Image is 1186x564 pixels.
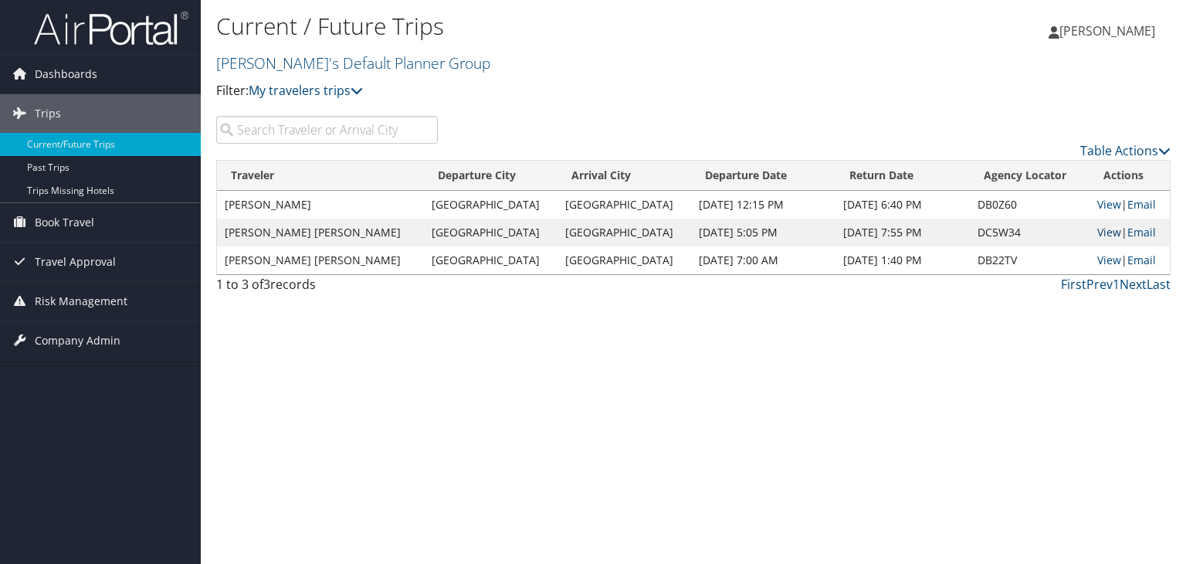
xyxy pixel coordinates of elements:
[691,161,835,191] th: Departure Date: activate to sort column descending
[1147,276,1171,293] a: Last
[970,161,1089,191] th: Agency Locator: activate to sort column ascending
[970,246,1089,274] td: DB22TV
[1061,276,1086,293] a: First
[217,246,424,274] td: [PERSON_NAME] [PERSON_NAME]
[216,275,438,301] div: 1 to 3 of records
[1113,276,1120,293] a: 1
[557,161,691,191] th: Arrival City: activate to sort column ascending
[1097,253,1121,267] a: View
[1080,142,1171,159] a: Table Actions
[835,219,970,246] td: [DATE] 7:55 PM
[835,161,970,191] th: Return Date: activate to sort column ascending
[35,94,61,133] span: Trips
[1086,276,1113,293] a: Prev
[557,191,691,219] td: [GEOGRAPHIC_DATA]
[835,191,970,219] td: [DATE] 6:40 PM
[1089,246,1170,274] td: |
[691,191,835,219] td: [DATE] 12:15 PM
[1097,225,1121,240] a: View
[1089,161,1170,191] th: Actions
[424,191,557,219] td: [GEOGRAPHIC_DATA]
[35,282,127,321] span: Risk Management
[691,219,835,246] td: [DATE] 5:05 PM
[217,219,424,246] td: [PERSON_NAME] [PERSON_NAME]
[35,321,120,360] span: Company Admin
[1089,191,1170,219] td: |
[1089,219,1170,246] td: |
[217,191,424,219] td: [PERSON_NAME]
[557,246,691,274] td: [GEOGRAPHIC_DATA]
[970,219,1089,246] td: DC5W34
[1127,197,1156,212] a: Email
[35,203,94,242] span: Book Travel
[1120,276,1147,293] a: Next
[424,219,557,246] td: [GEOGRAPHIC_DATA]
[35,55,97,93] span: Dashboards
[557,219,691,246] td: [GEOGRAPHIC_DATA]
[691,246,835,274] td: [DATE] 7:00 AM
[424,246,557,274] td: [GEOGRAPHIC_DATA]
[424,161,557,191] th: Departure City: activate to sort column ascending
[1059,22,1155,39] span: [PERSON_NAME]
[217,161,424,191] th: Traveler: activate to sort column ascending
[216,81,852,101] p: Filter:
[835,246,970,274] td: [DATE] 1:40 PM
[216,53,494,73] a: [PERSON_NAME]'s Default Planner Group
[1049,8,1171,54] a: [PERSON_NAME]
[1097,197,1121,212] a: View
[216,10,852,42] h1: Current / Future Trips
[1127,253,1156,267] a: Email
[970,191,1089,219] td: DB0Z60
[34,10,188,46] img: airportal-logo.png
[216,116,438,144] input: Search Traveler or Arrival City
[35,243,116,281] span: Travel Approval
[249,82,363,99] a: My travelers trips
[263,276,270,293] span: 3
[1127,225,1156,240] a: Email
